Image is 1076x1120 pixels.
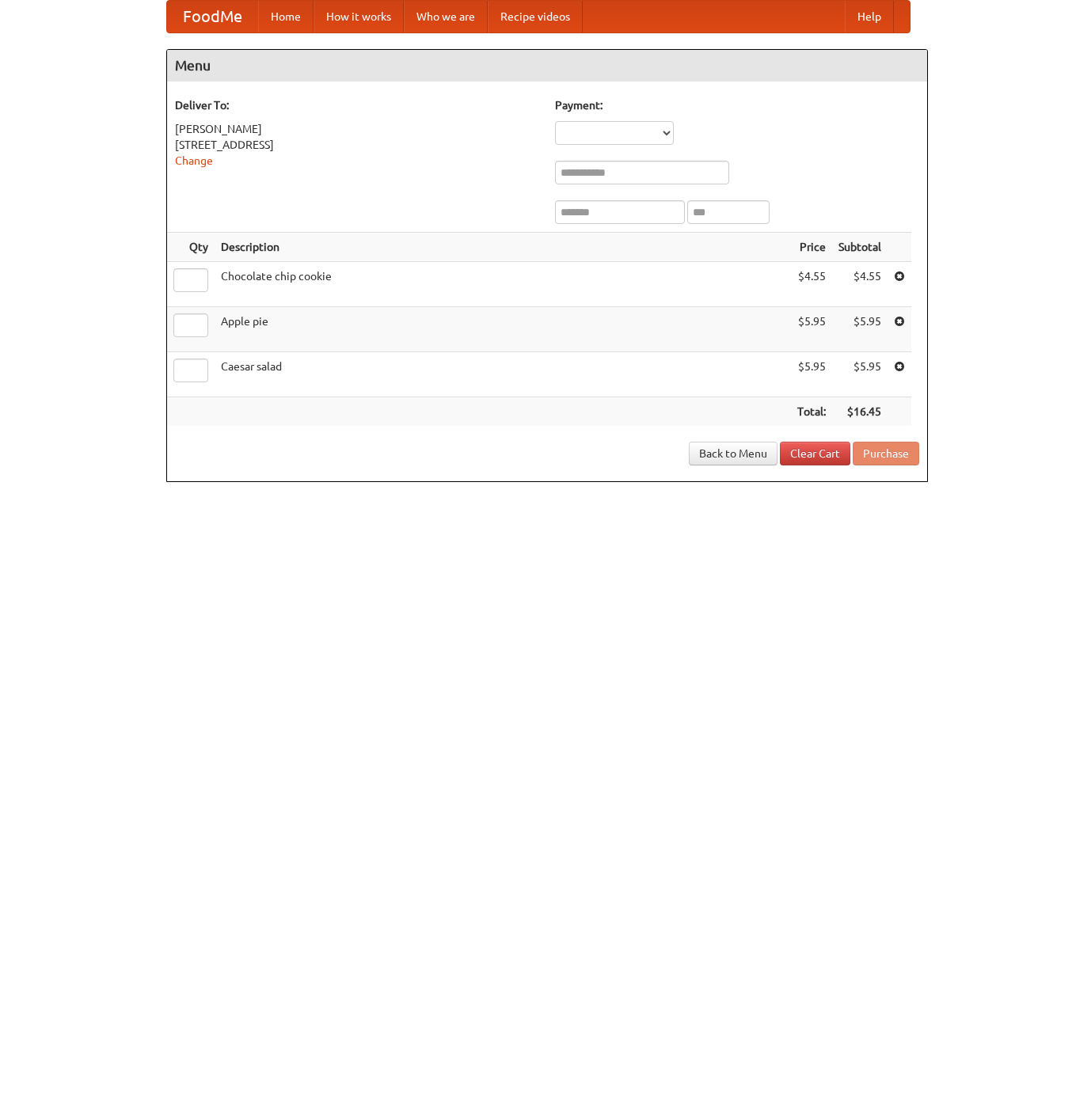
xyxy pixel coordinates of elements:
[175,97,539,113] h5: Deliver To:
[832,307,888,352] td: $5.95
[832,233,888,262] th: Subtotal
[167,50,927,82] h4: Menu
[175,154,213,167] a: Change
[791,233,832,262] th: Price
[167,1,258,32] a: FoodMe
[832,352,888,397] td: $5.95
[791,262,832,307] td: $4.55
[215,233,791,262] th: Description
[488,1,583,32] a: Recipe videos
[832,262,888,307] td: $4.55
[689,442,778,465] a: Back to Menu
[791,397,832,427] th: Total:
[404,1,488,32] a: Who we are
[853,442,919,465] button: Purchase
[780,442,850,465] a: Clear Cart
[832,397,888,427] th: $16.45
[175,121,539,137] div: [PERSON_NAME]
[845,1,894,32] a: Help
[314,1,404,32] a: How it works
[215,352,791,397] td: Caesar salad
[215,262,791,307] td: Chocolate chip cookie
[791,307,832,352] td: $5.95
[258,1,314,32] a: Home
[175,137,539,153] div: [STREET_ADDRESS]
[555,97,919,113] h5: Payment:
[167,233,215,262] th: Qty
[215,307,791,352] td: Apple pie
[791,352,832,397] td: $5.95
